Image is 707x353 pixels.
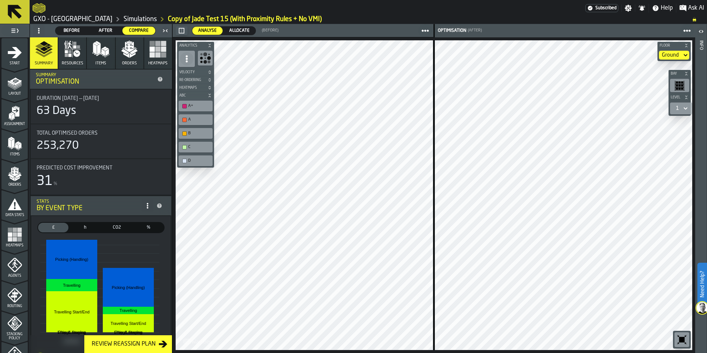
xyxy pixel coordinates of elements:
[133,222,165,233] label: button-switch-multi-Share
[160,26,170,35] label: button-toggle-Close me
[669,95,683,100] span: Level
[37,165,165,171] div: Title
[673,331,691,349] div: button-toolbar-undefined
[133,223,164,232] div: thumb
[177,42,214,49] button: button-
[37,139,79,152] div: 253,270
[122,27,155,35] div: thumb
[1,251,28,280] li: menu Agents
[178,78,206,82] span: Re-Ordering
[177,154,214,168] div: button-toolbar-undefined
[1,152,28,157] span: Items
[37,95,165,101] div: Title
[585,4,618,12] a: link-to-/wh/i/a3c616c1-32a4-47e6-8ca0-af4465b04030/settings/billing
[188,131,210,136] div: B
[92,27,119,34] span: After
[36,78,154,86] div: Optimisation
[1,190,28,219] li: menu Data Stats
[196,49,214,68] div: button-toolbar-undefined
[180,157,211,165] div: D
[698,263,706,305] label: Need Help?
[223,27,256,35] div: thumb
[1,304,28,308] span: Routing
[178,86,206,90] span: Heatmaps
[122,26,156,35] label: button-switch-multi-Compare
[37,130,98,136] span: Total Optimised Orders
[148,61,168,66] span: Heatmaps
[1,281,28,310] li: menu Routing
[40,224,67,231] span: £
[696,26,706,39] label: button-toggle-Open
[658,44,683,48] span: Floor
[195,27,220,34] span: Analyse
[103,224,131,231] span: CO2
[177,92,214,99] button: button-
[468,28,482,33] span: (After)
[1,38,28,68] li: menu Start
[226,27,253,34] span: Allocate
[676,105,679,111] div: DropdownMenuValue-1
[180,102,211,110] div: A+
[192,27,223,35] div: thumb
[69,222,101,233] label: button-switch-multi-Time
[1,122,28,126] span: Assignment
[135,224,162,231] span: %
[124,15,157,23] a: link-to-/wh/i/a3c616c1-32a4-47e6-8ca0-af4465b04030
[192,26,223,35] label: button-switch-multi-Analyse
[176,26,187,35] button: button-
[62,61,83,66] span: Resources
[676,4,707,13] label: button-toggle-Ask AI
[33,1,45,15] a: logo-header
[695,24,707,353] header: Info
[1,311,28,341] li: menu Stacking Policy
[1,159,28,189] li: menu Orders
[180,143,211,151] div: C
[37,174,53,189] div: 31
[180,116,211,124] div: A
[1,99,28,128] li: menu Assignment
[70,223,100,232] div: thumb
[177,334,219,349] a: logo-header
[33,15,704,24] nav: Breadcrumb
[1,332,28,340] span: Stacking Policy
[188,158,210,163] div: D
[37,199,142,204] div: Stats
[37,95,99,101] span: Duration [DATE] — [DATE]
[122,61,137,66] span: Orders
[177,113,214,127] div: button-toolbar-undefined
[89,27,122,35] div: thumb
[33,15,112,23] a: link-to-/wh/i/a3c616c1-32a4-47e6-8ca0-af4465b04030
[1,183,28,187] span: Orders
[31,90,171,124] div: stat-Duration 01/04/2025 — 04/06/2025
[102,223,132,232] div: thumb
[1,213,28,217] span: Data Stats
[223,26,256,35] label: button-switch-multi-Allocate
[178,94,206,98] span: ABC
[37,130,165,136] div: Title
[669,70,691,77] button: button-
[125,27,152,34] span: Compare
[622,4,635,12] label: button-toggle-Settings
[1,92,28,96] span: Layout
[649,4,676,13] label: button-toggle-Help
[178,70,206,74] span: Velocity
[676,334,688,346] svg: Reset zoom and position
[188,145,210,149] div: C
[188,104,210,108] div: A+
[177,127,214,140] div: button-toolbar-undefined
[71,224,99,231] span: h
[673,104,689,113] div: DropdownMenuValue-1
[36,73,154,78] div: Summary
[661,4,673,13] span: Help
[31,124,171,158] div: stat-Total Optimised Orders
[177,84,214,91] button: button-
[1,26,28,36] label: button-toggle-Toggle Full Menu
[662,52,679,58] div: DropdownMenuValue-default-floor
[698,39,704,351] div: Info
[37,204,142,212] div: By event type
[188,117,210,122] div: A
[168,15,322,23] a: link-to-/wh/i/a3c616c1-32a4-47e6-8ca0-af4465b04030/simulations/854c6c1f-c472-46b6-b385-b19f5d9d34af
[89,26,122,35] label: button-switch-multi-After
